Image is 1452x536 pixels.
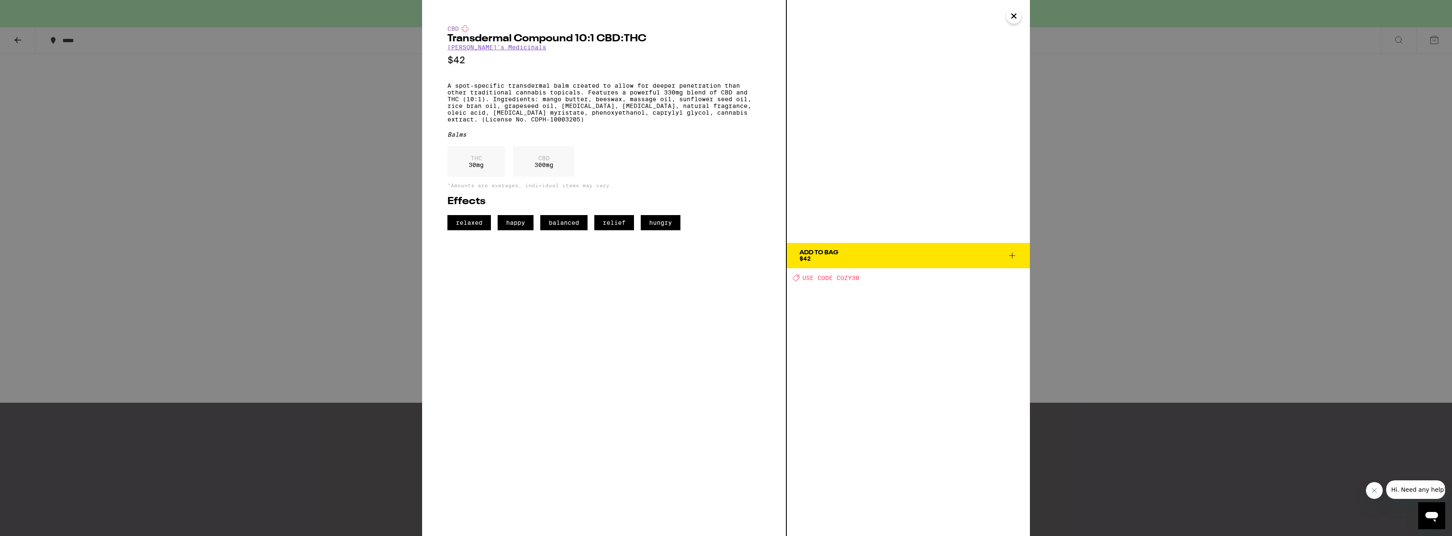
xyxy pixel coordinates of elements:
[799,250,838,256] div: Add To Bag
[447,34,761,44] h2: Transdermal Compound 10:1 CBD:THC
[799,255,811,262] span: $42
[641,215,680,230] span: hungry
[447,215,491,230] span: relaxed
[1418,502,1445,529] iframe: Button to launch messaging window
[1006,8,1021,24] button: Close
[787,243,1030,268] button: Add To Bag$42
[534,155,553,162] p: CBD
[513,146,574,177] div: 300 mg
[447,197,761,207] h2: Effects
[1386,480,1445,499] iframe: Message from company
[1366,482,1383,499] iframe: Close message
[447,25,761,32] div: CBD
[447,146,505,177] div: 30 mg
[447,183,761,188] p: *Amounts are averages, individual items may vary.
[594,215,634,230] span: relief
[5,6,61,13] span: Hi. Need any help?
[447,82,761,123] p: A spot-specific transdermal balm created to allow for deeper penetration than other traditional c...
[540,215,588,230] span: balanced
[447,131,761,138] div: Balms
[462,25,469,32] img: cbdColor.svg
[469,155,484,162] p: THC
[447,44,546,51] a: [PERSON_NAME]'s Medicinals
[498,215,534,230] span: happy
[802,275,859,281] span: USE CODE COZY30
[447,55,761,65] p: $42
